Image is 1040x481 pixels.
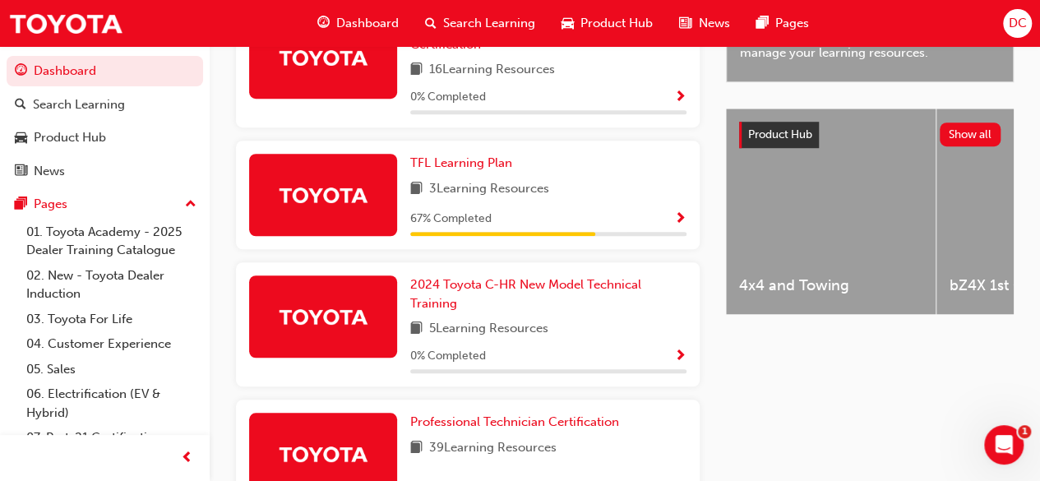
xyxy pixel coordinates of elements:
button: Show Progress [674,87,686,108]
a: TFL Learning Plan [410,154,519,173]
span: Dashboard [336,14,399,33]
a: guage-iconDashboard [304,7,412,40]
div: Search Learning [33,95,125,114]
span: car-icon [15,131,27,146]
a: 05. Sales [20,357,203,382]
span: 0 % Completed [410,347,486,366]
div: News [34,162,65,181]
button: Pages [7,189,203,220]
iframe: Intercom live chat [984,425,1024,465]
span: pages-icon [15,197,27,212]
span: 1 [1018,425,1031,438]
a: 07. Parts21 Certification [20,425,203,451]
span: news-icon [679,13,691,34]
a: 4x4 and Towing [726,109,936,314]
button: DC [1003,9,1032,38]
a: 03. Toyota For Life [20,307,203,332]
div: Pages [34,195,67,214]
button: Show all [940,123,1001,146]
span: 16 Learning Resources [429,60,555,81]
span: book-icon [410,438,423,459]
div: Product Hub [34,128,106,147]
a: search-iconSearch Learning [412,7,548,40]
span: DC [1008,14,1026,33]
span: book-icon [410,179,423,200]
img: Trak [278,180,368,209]
span: Show Progress [674,212,686,227]
button: DashboardSearch LearningProduct HubNews [7,53,203,189]
span: search-icon [15,98,26,113]
span: Show Progress [674,349,686,364]
a: 04. Customer Experience [20,331,203,357]
span: 4x4 and Towing [739,276,922,295]
img: Trak [278,439,368,468]
img: Trak [278,302,368,331]
a: Product HubShow all [739,122,1001,148]
span: up-icon [185,194,196,215]
span: DT Specialist Diagnosis Technician Certification [410,18,608,52]
a: news-iconNews [666,7,742,40]
span: Product Hub [748,127,812,141]
a: Search Learning [7,90,203,120]
img: Trak [278,43,368,72]
span: news-icon [15,164,27,179]
span: book-icon [410,319,423,340]
span: 5 Learning Resources [429,319,548,340]
span: Professional Technician Certification [410,414,619,429]
span: pages-icon [756,13,768,34]
a: pages-iconPages [742,7,821,40]
span: 3 Learning Resources [429,179,549,200]
span: 39 Learning Resources [429,438,557,459]
button: Show Progress [674,346,686,367]
button: Show Progress [674,209,686,229]
span: Search Learning [443,14,535,33]
a: Dashboard [7,56,203,86]
span: News [698,14,729,33]
span: search-icon [425,13,437,34]
a: 06. Electrification (EV & Hybrid) [20,382,203,425]
span: car-icon [562,13,574,34]
span: 0 % Completed [410,88,486,107]
img: Trak [8,5,123,42]
span: 67 % Completed [410,210,492,229]
span: Pages [774,14,808,33]
a: 2024 Toyota C-HR New Model Technical Training [410,275,686,312]
span: guage-icon [317,13,330,34]
span: 2024 Toyota C-HR New Model Technical Training [410,277,641,311]
span: Show Progress [674,90,686,105]
a: 01. Toyota Academy - 2025 Dealer Training Catalogue [20,220,203,263]
span: book-icon [410,60,423,81]
span: guage-icon [15,64,27,79]
a: Product Hub [7,123,203,153]
span: prev-icon [181,448,193,469]
a: 02. New - Toyota Dealer Induction [20,263,203,307]
a: News [7,156,203,187]
a: Professional Technician Certification [410,413,626,432]
span: Product Hub [580,14,653,33]
span: TFL Learning Plan [410,155,512,170]
a: car-iconProduct Hub [548,7,666,40]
